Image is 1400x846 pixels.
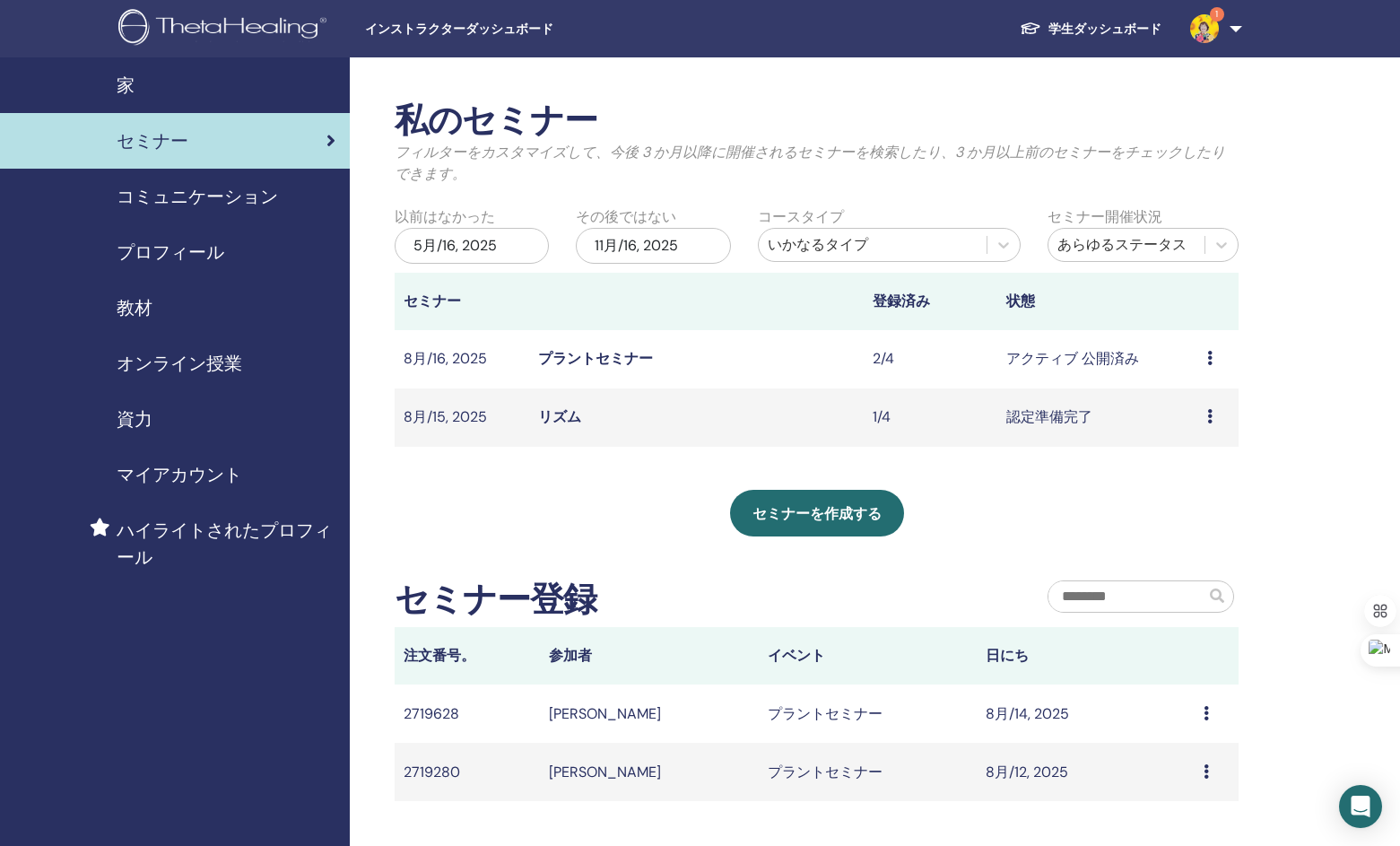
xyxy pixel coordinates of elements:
span: マイアカウント [117,461,242,488]
span: インストラクターダッシュボード [365,20,634,39]
label: その後ではない [576,206,676,228]
a: セミナーを作成する [730,490,904,536]
span: 1 [1210,7,1224,22]
td: プラントセミナー [759,685,977,743]
h2: 私のセミナー [395,100,1239,142]
th: セミナー [395,273,528,330]
td: アクティブ 公開済み [997,330,1198,388]
td: 8月/14, 2025 [977,685,1195,743]
label: セミナー開催状況 [1048,206,1162,228]
img: default.jpg [1190,14,1219,43]
div: 11月/16, 2025 [576,228,730,264]
div: いかなるタイプ [768,234,978,256]
img: logo.png [118,9,333,49]
td: プラントセミナー [759,743,977,801]
th: 日にち [977,627,1195,685]
div: 5月/16, 2025 [395,228,549,264]
th: 注文番号。 [395,627,540,685]
h2: セミナー登録 [395,580,596,621]
span: プロフィール [117,239,224,266]
span: ハイライトされたプロフィール [117,517,335,571]
th: イベント [759,627,977,685]
a: プラントセミナー [538,349,653,368]
td: 2719280 [395,743,540,801]
div: あらゆるステータス [1057,234,1196,256]
span: 資力 [117,406,152,432]
th: 登録済み [864,273,997,330]
td: 2/4 [864,330,997,388]
label: コースタイプ [758,206,844,228]
span: オンライン授業 [117,350,242,377]
span: セミナー [117,127,188,154]
a: 学生ダッシュボード [1005,13,1176,46]
a: リズム [538,407,581,426]
td: [PERSON_NAME] [540,685,758,743]
td: [PERSON_NAME] [540,743,758,801]
td: 8月/12, 2025 [977,743,1195,801]
span: 教材 [117,294,152,321]
span: 家 [117,72,135,99]
img: graduation-cap-white.svg [1020,21,1041,36]
td: 8月/15, 2025 [395,388,528,447]
span: コミュニケーション [117,183,278,210]
label: 以前はなかった [395,206,495,228]
p: フィルターをカスタマイズして、今後 3 か月以降に開催されるセミナーを検索したり、3 か月以上前のセミナーをチェックしたりできます。 [395,142,1239,185]
span: セミナーを作成する [752,504,882,523]
td: 認定準備完了 [997,388,1198,447]
td: 2719628 [395,685,540,743]
td: 1/4 [864,388,997,447]
th: 参加者 [540,627,758,685]
th: 状態 [997,273,1198,330]
td: 8月/16, 2025 [395,330,528,388]
div: Open Intercom Messenger [1339,785,1382,828]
